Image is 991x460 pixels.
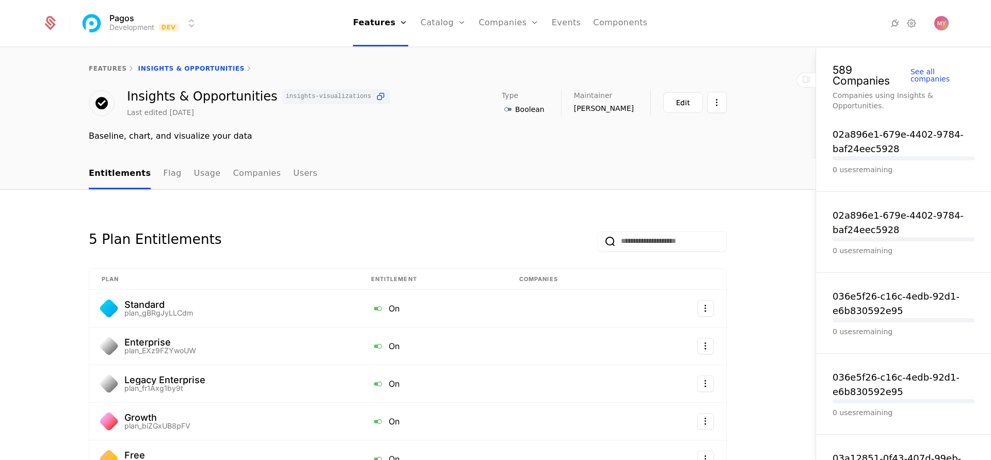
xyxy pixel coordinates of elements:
[371,377,494,390] div: On
[194,159,221,189] a: Usage
[697,300,714,317] button: Select action
[124,413,190,422] div: Growth
[83,12,198,35] button: Select environment
[833,208,974,237] button: 02a896e1-679e-4402-9784-baf24eec5928
[89,159,727,189] nav: Main
[833,407,974,418] div: 0 uses remaining
[89,130,727,142] div: Baseline, chart, and visualize your data
[502,92,518,99] span: Type
[934,16,949,30] img: Max Yefimovich
[89,65,127,72] a: features
[89,159,151,189] a: Entitlements
[707,92,727,113] button: Select action
[697,375,714,392] button: Select action
[109,14,134,22] span: Pagos
[934,16,949,30] button: Open user button
[676,97,690,108] div: Edit
[833,127,974,156] button: 02a896e1-679e-4402-9784-baf24eec5928
[910,68,974,83] div: See all companies
[833,289,974,318] button: 036e5f26-c16c-4edb-92d1-e6b830592e95
[515,104,545,114] span: Boolean
[293,159,317,189] a: Users
[833,165,974,175] div: 0 uses remaining
[124,309,193,317] div: plan_gBRgJyLLCdm
[697,338,714,354] button: Select action
[158,23,180,31] span: Dev
[371,302,494,315] div: On
[163,159,181,189] a: Flag
[233,159,281,189] a: Companies
[89,159,317,189] ul: Choose Sub Page
[833,245,974,256] div: 0 uses remaining
[507,269,640,290] th: Companies
[109,22,154,32] div: Development
[127,89,390,104] div: Insights & Opportunities
[833,370,974,399] button: 036e5f26-c16c-4edb-92d1-e6b830592e95
[574,103,634,113] span: [PERSON_NAME]
[124,338,196,347] div: Enterprise
[663,92,703,113] button: Edit
[89,269,359,290] th: Plan
[359,269,507,290] th: Entitlement
[371,339,494,353] div: On
[124,375,205,385] div: Legacy Enterprise
[124,347,196,354] div: plan_EXz9FZYwoUW
[79,11,104,36] img: Pagos
[371,415,494,428] div: On
[889,17,901,29] a: Integrations
[697,413,714,430] button: Select action
[905,17,918,29] a: Settings
[124,300,193,309] div: Standard
[124,422,190,430] div: plan_biZGxUB8pFV
[124,385,205,392] div: plan_fr1Axg1by9t
[833,326,974,337] div: 0 uses remaining
[574,92,613,99] span: Maintainer
[833,64,910,86] div: 589 Companies
[89,231,221,252] div: 5 Plan Entitlements
[286,93,372,100] span: insights-visualizations
[833,90,974,111] div: Companies using Insights & Opportunities.
[124,451,188,460] div: Free
[127,107,194,118] div: Last edited [DATE]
